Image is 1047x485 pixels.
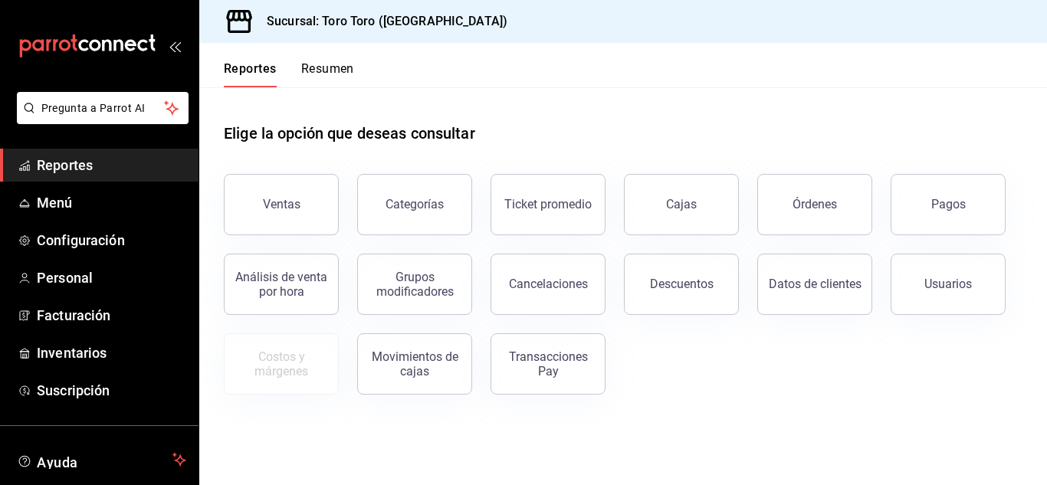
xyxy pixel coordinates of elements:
span: Reportes [37,155,186,175]
button: Transacciones Pay [491,333,606,395]
div: Cancelaciones [509,277,588,291]
div: navigation tabs [224,61,354,87]
div: Datos de clientes [769,277,862,291]
button: open_drawer_menu [169,40,181,52]
div: Ventas [263,197,300,211]
div: Costos y márgenes [234,349,329,378]
button: Ventas [224,174,339,235]
h1: Elige la opción que deseas consultar [224,122,475,145]
button: Datos de clientes [757,254,872,315]
div: Análisis de venta por hora [234,270,329,299]
button: Cancelaciones [491,254,606,315]
button: Grupos modificadores [357,254,472,315]
span: Suscripción [37,380,186,401]
span: Ayuda [37,451,166,469]
div: Grupos modificadores [367,270,462,299]
button: Descuentos [624,254,739,315]
button: Reportes [224,61,277,87]
button: Pagos [891,174,1006,235]
span: Pregunta a Parrot AI [41,100,165,116]
div: Movimientos de cajas [367,349,462,378]
div: Usuarios [924,277,972,291]
div: Pagos [931,197,966,211]
h3: Sucursal: Toro Toro ([GEOGRAPHIC_DATA]) [254,12,507,31]
button: Resumen [301,61,354,87]
a: Cajas [624,174,739,235]
span: Configuración [37,230,186,251]
div: Ticket promedio [504,197,592,211]
button: Órdenes [757,174,872,235]
button: Análisis de venta por hora [224,254,339,315]
button: Contrata inventarios para ver este reporte [224,333,339,395]
button: Categorías [357,174,472,235]
span: Facturación [37,305,186,326]
span: Menú [37,192,186,213]
button: Movimientos de cajas [357,333,472,395]
div: Órdenes [793,197,837,211]
span: Personal [37,267,186,288]
div: Cajas [666,195,697,214]
button: Pregunta a Parrot AI [17,92,189,124]
button: Ticket promedio [491,174,606,235]
div: Categorías [386,197,444,211]
span: Inventarios [37,342,186,363]
div: Transacciones Pay [501,349,596,378]
a: Pregunta a Parrot AI [11,111,189,127]
div: Descuentos [650,277,714,291]
button: Usuarios [891,254,1006,315]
